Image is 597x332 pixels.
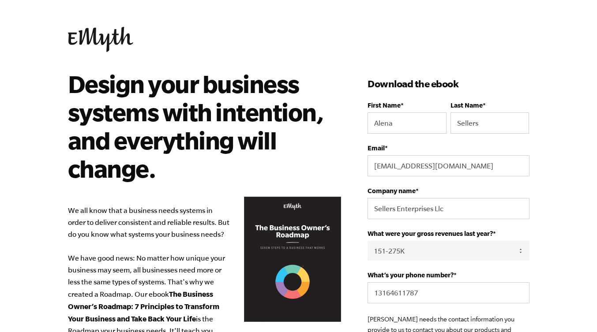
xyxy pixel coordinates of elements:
[368,187,416,194] span: Company name
[68,290,219,323] b: The Business Owner’s Roadmap: 7 Principles to Transform Your Business and Take Back Your Life
[368,271,454,279] span: What’s your phone number?
[368,77,529,91] h3: Download the ebook
[451,101,483,109] span: Last Name
[553,290,597,332] iframe: Chat Widget
[68,70,329,183] h2: Design your business systems with intention, and everything will change.
[368,101,401,109] span: First Name
[244,197,341,322] img: Business Owners Roadmap Cover
[368,144,385,152] span: Email
[368,230,493,237] span: What were your gross revenues last year?
[68,27,133,52] img: EMyth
